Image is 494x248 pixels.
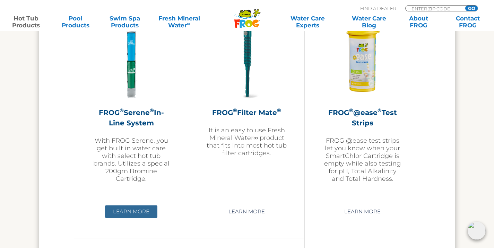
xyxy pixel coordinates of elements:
a: FROG®Serene®In-Line SystemWith FROG Serene, you get built in water care with select hot tub brand... [91,20,172,200]
a: Learn More [105,205,157,218]
img: hot-tub-product-filter-frog-300x300.png [207,20,287,100]
h2: FROG Serene In-Line System [91,107,172,128]
img: serene-inline-300x300.png [91,20,172,100]
p: FROG @ease test strips let you know when your SmartChlor Cartridge is empty while also testing fo... [322,137,403,183]
a: ContactFROG [449,15,487,29]
a: Hot TubProducts [7,15,45,29]
img: FROG-@ease-TS-Bottle-300x300.png [322,20,403,100]
a: FROG®Filter Mate®It is an easy to use Fresh Mineral Water∞ product that fits into most hot tub fi... [207,20,287,200]
p: It is an easy to use Fresh Mineral Water∞ product that fits into most hot tub filter cartridges. [207,126,287,157]
a: Water CareExperts [277,15,339,29]
h2: FROG @ease Test Strips [322,107,403,128]
input: Zip Code Form [411,6,458,11]
a: PoolProducts [56,15,95,29]
a: Water CareBlog [350,15,388,29]
sup: ® [150,107,154,114]
sup: ® [378,107,382,114]
a: Swim SpaProducts [106,15,144,29]
sup: ® [233,107,237,114]
a: Learn More [336,205,389,218]
p: With FROG Serene, you get built in water care with select hot tub brands. Utilizes a special 200g... [91,137,172,183]
sup: ® [277,107,281,114]
a: FROG®@ease®Test StripsFROG @ease test strips let you know when your SmartChlor Cartridge is empty... [322,20,403,200]
a: Learn More [220,205,273,218]
p: Find A Dealer [360,5,396,11]
a: Fresh MineralWater∞ [155,15,203,29]
sup: ® [120,107,124,114]
h2: FROG Filter Mate [207,107,287,118]
sup: ∞ [187,21,190,26]
a: AboutFROG [399,15,438,29]
sup: ® [349,107,353,114]
input: GO [465,6,478,11]
img: openIcon [468,222,486,240]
